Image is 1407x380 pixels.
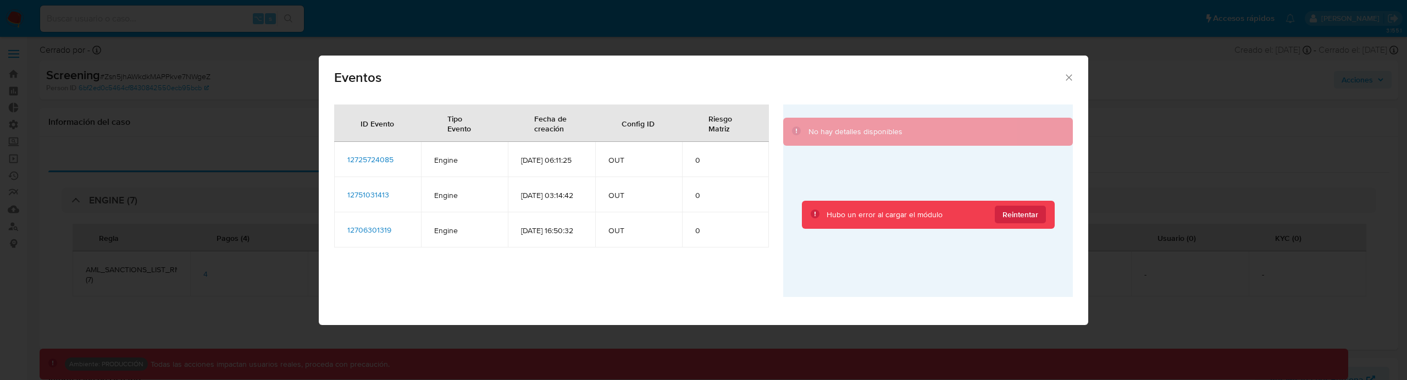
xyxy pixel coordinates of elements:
span: 0 [695,190,756,200]
span: 12706301319 [347,224,391,235]
div: Fecha de creación [521,105,581,141]
button: Cerrar [1063,72,1073,82]
span: Eventos [334,71,1063,84]
span: 12725724085 [347,154,394,165]
span: 12751031413 [347,189,389,200]
div: Config ID [608,110,668,136]
span: Engine [434,225,495,235]
span: 0 [695,155,756,165]
span: OUT [608,225,669,235]
span: 0 [695,225,756,235]
div: Tipo Evento [434,105,495,141]
span: [DATE] 06:11:25 [521,155,581,165]
span: OUT [608,155,669,165]
span: Engine [434,155,495,165]
div: Riesgo Matriz [695,105,756,141]
span: Engine [434,190,495,200]
div: ID Evento [347,110,407,136]
div: Hubo un error al cargar el módulo [827,210,943,221]
span: OUT [608,190,669,200]
span: [DATE] 03:14:42 [521,190,581,200]
span: [DATE] 16:50:32 [521,225,581,235]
